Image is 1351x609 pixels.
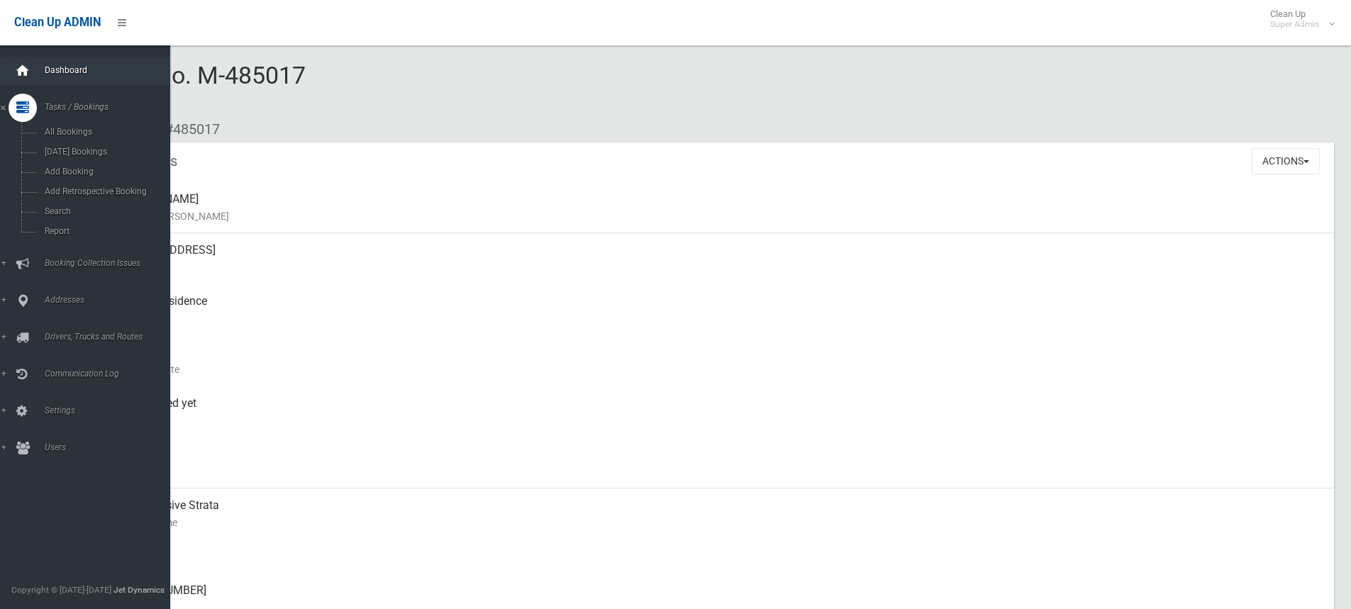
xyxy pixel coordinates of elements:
span: Booking No. M-485017 [62,61,306,116]
span: Search [40,206,169,216]
span: Report [40,226,169,236]
span: Add Booking [40,167,169,177]
small: Collection Date [113,361,1323,378]
span: [DATE] Bookings [40,147,169,157]
span: Users [40,442,181,452]
span: Copyright © [DATE]-[DATE] [11,585,111,595]
span: Drivers, Trucks and Routes [40,332,181,342]
button: Actions [1252,148,1320,174]
small: Address [113,259,1323,276]
div: [STREET_ADDRESS] [113,233,1323,284]
small: Contact Name [113,514,1323,531]
span: All Bookings [40,127,169,137]
small: Pickup Point [113,310,1323,327]
div: Halil Exclusive Strata [113,488,1323,540]
span: Clean Up [1263,9,1333,30]
div: Not collected yet [113,386,1323,437]
span: Communication Log [40,369,181,379]
div: [DATE] [113,437,1323,488]
small: Super Admin [1270,19,1319,30]
div: Front of Residence [113,284,1323,335]
span: Booking Collection Issues [40,258,181,268]
div: [PERSON_NAME] [113,182,1323,233]
strong: Jet Dynamics [113,585,165,595]
span: Settings [40,406,181,415]
div: [DATE] [113,335,1323,386]
li: #485017 [155,116,220,143]
span: Dashboard [40,65,181,75]
small: Zone [113,463,1323,480]
span: Addresses [40,295,181,305]
span: Add Retrospective Booking [40,186,169,196]
span: Tasks / Bookings [40,102,181,112]
span: Clean Up ADMIN [14,16,101,29]
small: Name of [PERSON_NAME] [113,208,1323,225]
small: Mobile [113,548,1323,565]
small: Collected At [113,412,1323,429]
